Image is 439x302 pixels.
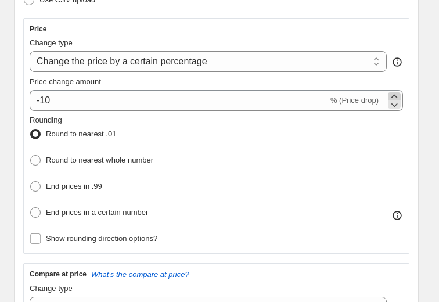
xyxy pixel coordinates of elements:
span: Round to nearest whole number [46,156,153,164]
span: End prices in a certain number [46,208,148,217]
div: help [391,56,403,68]
span: Change type [30,284,73,293]
h3: Price [30,24,46,34]
h3: Compare at price [30,269,87,279]
span: Show rounding direction options? [46,234,157,243]
span: Change type [30,38,73,47]
span: Price change amount [30,77,101,86]
span: End prices in .99 [46,182,102,190]
input: -15 [30,90,328,111]
span: Round to nearest .01 [46,130,116,138]
button: What's the compare at price? [91,270,189,279]
span: Rounding [30,116,62,124]
span: % (Price drop) [330,96,379,105]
